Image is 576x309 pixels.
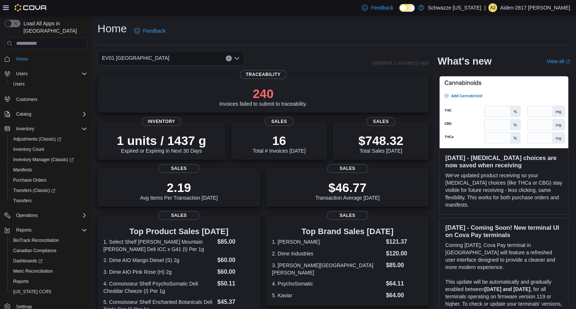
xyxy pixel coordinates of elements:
[253,133,305,154] div: Total # Invoices [DATE]
[158,164,199,173] span: Sales
[7,276,90,287] button: Reports
[16,111,31,117] span: Catalog
[117,133,206,148] p: 1 units / 1437 g
[7,246,90,256] button: Canadian Compliance
[358,133,403,148] p: $748.32
[140,180,218,201] div: Avg Items Per Transaction [DATE]
[7,256,90,266] a: Dashboards
[13,69,30,78] button: Users
[1,124,90,134] button: Inventory
[327,211,368,220] span: Sales
[386,261,423,270] dd: $85.00
[158,211,199,220] span: Sales
[13,211,41,220] button: Operations
[315,180,380,201] div: Transaction Average [DATE]
[234,55,240,61] button: Open list of options
[103,257,214,264] dt: 2. Dime AIO Mango Diesel (S) 2g
[10,145,47,154] a: Inventory Count
[10,287,87,296] span: Washington CCRS
[103,268,214,276] dt: 3. Dime AIO Pink Rose (H) 2g
[1,54,90,64] button: Home
[500,3,570,12] p: Aiden-2817 [PERSON_NAME]
[10,257,45,265] a: Dashboards
[98,21,127,36] h1: Home
[13,157,74,163] span: Inventory Manager (Classic)
[7,144,90,154] button: Inventory Count
[13,248,56,254] span: Canadian Compliance
[102,54,169,62] span: EV01 [GEOGRAPHIC_DATA]
[13,237,59,243] span: BioTrack Reconciliation
[484,286,530,292] strong: [DATE] and [DATE]
[272,238,383,246] dt: 1. [PERSON_NAME]
[219,86,307,107] div: Invoices failed to submit to traceability.
[7,196,90,206] button: Transfers
[13,177,47,183] span: Purchase Orders
[13,81,25,87] span: Users
[10,186,58,195] a: Transfers (Classic)
[1,69,90,79] button: Users
[13,69,87,78] span: Users
[143,27,165,34] span: Feedback
[272,227,423,236] h3: Top Brand Sales [DATE]
[10,80,27,88] a: Users
[10,277,32,286] a: Reports
[1,94,90,104] button: Customers
[10,246,87,255] span: Canadian Compliance
[16,97,37,102] span: Customers
[10,155,77,164] a: Inventory Manager (Classic)
[13,136,61,142] span: Adjustments (Classic)
[445,154,562,169] h3: [DATE] - [MEDICAL_DATA] choices are now saved when receiving
[7,175,90,185] button: Purchase Orders
[7,79,90,89] button: Users
[13,188,55,193] span: Transfers (Classic)
[386,279,423,288] dd: $64.11
[117,133,206,154] div: Expired or Expiring in Next 30 Days
[13,167,32,173] span: Manifests
[13,279,29,284] span: Reports
[7,154,90,165] a: Inventory Manager (Classic)
[399,4,415,12] input: Dark Mode
[7,165,90,175] button: Manifests
[10,176,49,185] a: Purchase Orders
[547,58,570,64] a: View allExternal link
[10,196,87,205] span: Transfers
[219,86,307,101] p: 240
[386,249,423,258] dd: $120.00
[10,166,87,174] span: Manifests
[103,227,254,236] h3: Top Product Sales [DATE]
[10,176,87,185] span: Purchase Orders
[1,210,90,221] button: Operations
[10,135,87,143] span: Adjustments (Classic)
[13,55,31,63] a: Home
[1,225,90,235] button: Reports
[428,3,481,12] p: Schwazze [US_STATE]
[386,237,423,246] dd: $121.37
[240,70,286,79] span: Traceability
[16,227,32,233] span: Reports
[13,198,32,204] span: Transfers
[566,59,570,64] svg: External link
[265,117,293,126] span: Sales
[272,280,383,287] dt: 4. PsychoSomatic
[1,109,90,119] button: Catalog
[327,164,368,173] span: Sales
[16,56,28,62] span: Home
[13,211,87,220] span: Operations
[15,4,47,11] img: Cova
[7,134,90,144] a: Adjustments (Classic)
[10,80,87,88] span: Users
[10,267,56,276] a: Metrc Reconciliation
[315,180,380,195] p: $46.77
[445,241,562,271] p: Coming [DATE], Cova Pay terminal in [GEOGRAPHIC_DATA] will feature a refreshed user interface des...
[490,3,496,12] span: A2
[10,145,87,154] span: Inventory Count
[445,224,562,239] h3: [DATE] - Coming Soon! New terminal UI on Cova Pay terminals
[272,250,383,257] dt: 2. Dime Industries
[10,236,62,245] a: BioTrack Reconciliation
[7,185,90,196] a: Transfers (Classic)
[140,180,218,195] p: 2.19
[7,266,90,276] button: Metrc Reconciliation
[217,256,254,265] dd: $60.00
[386,291,423,300] dd: $64.00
